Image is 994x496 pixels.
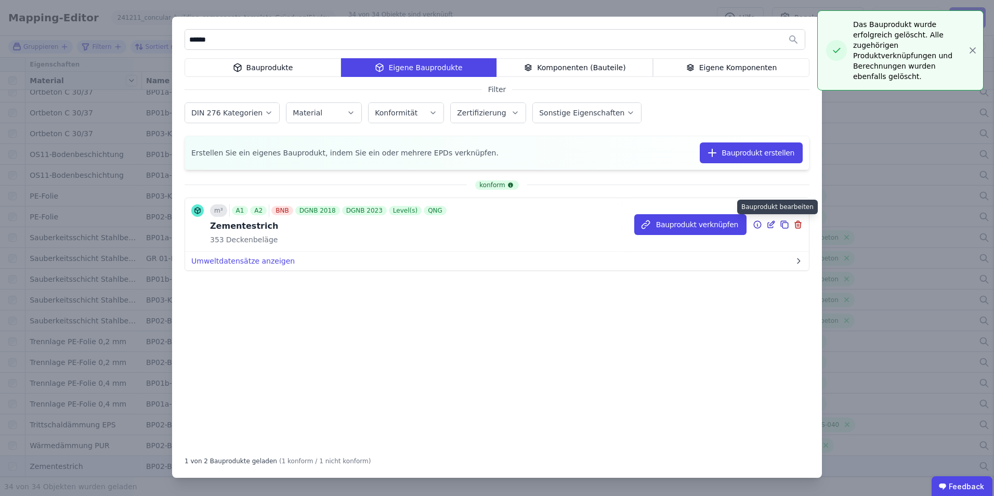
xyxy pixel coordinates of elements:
[457,109,508,117] label: Zertifizierung
[224,234,278,245] span: Deckenbeläge
[185,453,277,465] div: 1 von 2 Bauprodukte geladen
[210,234,224,245] span: 353
[369,103,443,123] button: Konformität
[496,58,653,77] div: Komponenten (Bauteile)
[389,206,422,215] div: Level(s)
[279,453,371,465] div: (1 konform / 1 nicht konform)
[375,109,420,117] label: Konformität
[539,109,626,117] label: Sonstige Eigenschaften
[634,214,747,235] button: Bauprodukt verknüpfen
[185,103,279,123] button: DIN 276 Kategorien
[293,109,324,117] label: Material
[341,58,496,77] div: Eigene Bauprodukte
[250,206,267,215] div: A2
[271,206,293,215] div: BNB
[342,206,387,215] div: DGNB 2023
[653,58,809,77] div: Eigene Komponenten
[191,148,499,158] span: Erstellen Sie ein eigenes Bauprodukt, indem Sie ein oder mehrere EPDs verknüpfen.
[232,206,248,215] div: A1
[475,180,518,190] div: konform
[286,103,361,123] button: Material
[210,220,449,232] div: Zementestrich
[700,142,803,163] button: Bauprodukt erstellen
[295,206,340,215] div: DGNB 2018
[185,252,809,270] button: Umweltdatensätze anzeigen
[210,204,227,217] div: m³
[424,206,447,215] div: QNG
[482,84,513,95] span: Filter
[185,58,341,77] div: Bauprodukte
[451,103,526,123] button: Zertifizierung
[533,103,641,123] button: Sonstige Eigenschaften
[191,109,265,117] label: DIN 276 Kategorien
